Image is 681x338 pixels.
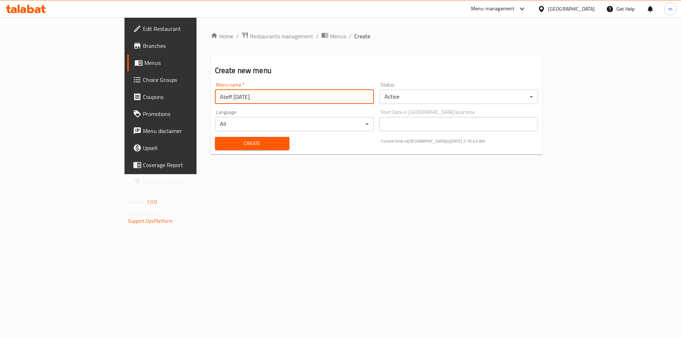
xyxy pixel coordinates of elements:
[127,139,238,156] a: Upsell
[143,178,233,186] span: Grocery Checklist
[250,32,313,40] span: Restaurants management
[127,88,238,105] a: Coupons
[548,5,595,13] div: [GEOGRAPHIC_DATA]
[143,93,233,101] span: Coupons
[127,122,238,139] a: Menu disclaimer
[354,32,370,40] span: Create
[215,137,289,150] button: Create
[127,20,238,37] a: Edit Restaurant
[146,197,157,206] span: 1.0.0
[144,59,233,67] span: Menus
[143,110,233,118] span: Promotions
[471,5,515,13] div: Menu-management
[127,173,238,190] a: Grocery Checklist
[242,32,313,41] a: Restaurants management
[143,24,233,33] span: Edit Restaurant
[380,90,538,104] div: Active
[211,32,543,41] nav: breadcrumb
[668,5,672,13] span: m
[127,105,238,122] a: Promotions
[321,32,346,41] a: Menus
[143,76,233,84] span: Choice Groups
[143,161,233,169] span: Coverage Report
[127,71,238,88] a: Choice Groups
[127,156,238,173] a: Coverage Report
[143,41,233,50] span: Branches
[349,32,351,40] li: /
[128,216,173,226] a: Support.OpsPlatform
[127,37,238,54] a: Branches
[143,127,233,135] span: Menu disclaimer
[316,32,319,40] li: /
[215,65,538,76] h2: Create new menu
[128,197,145,206] span: Version:
[128,209,161,218] span: Get support on:
[127,54,238,71] a: Menus
[215,117,374,131] div: All
[381,138,538,144] p: Current time in [GEOGRAPHIC_DATA] is [DATE] 2:16:43 AM
[330,32,346,40] span: Menus
[143,144,233,152] span: Upsell
[221,139,284,148] span: Create
[215,90,374,104] input: Please enter Menu name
